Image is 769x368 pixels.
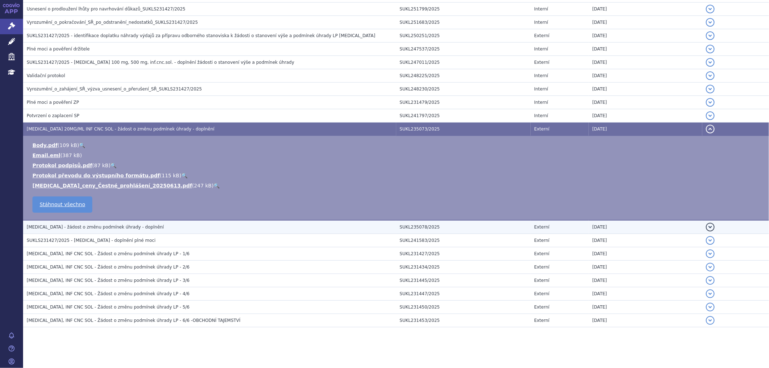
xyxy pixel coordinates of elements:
span: Externí [534,318,549,323]
td: SUKL235078/2025 [396,220,531,234]
td: [DATE] [589,287,702,301]
td: SUKL241797/2025 [396,109,531,123]
button: detail [706,223,715,231]
button: detail [706,71,715,80]
a: 🔍 [214,183,220,189]
a: Email.eml [32,152,60,158]
button: detail [706,236,715,245]
td: [DATE] [589,220,702,234]
span: 109 kB [59,142,77,148]
span: SUKLS231427/2025 - identifikace doplatku náhrady výdajů za přípravu odborného stanoviska k žádost... [27,33,375,38]
button: detail [706,98,715,107]
span: SARCLISA - žádost o změnu podmínek úhrady - doplnění [27,225,164,230]
td: [DATE] [589,56,702,69]
li: ( ) [32,172,762,179]
button: detail [706,5,715,13]
button: detail [706,263,715,271]
span: SARCLISA, INF CNC SOL - Žádost o změnu podmínek úhrady LP - 3/6 [27,278,190,283]
span: SUKLS231427/2025 - SARCLISA 100 mg, 500 mg, inf.cnc.sol. - doplnění žádosti o stanovení výše a po... [27,60,294,65]
td: [DATE] [589,234,702,247]
li: ( ) [32,152,762,159]
span: Externí [534,225,549,230]
button: detail [706,58,715,67]
span: Interní [534,46,548,52]
li: ( ) [32,162,762,169]
td: SUKL241583/2025 [396,234,531,247]
button: detail [706,31,715,40]
span: Interní [534,87,548,92]
button: detail [706,45,715,53]
span: Interní [534,100,548,105]
button: detail [706,111,715,120]
td: SUKL248230/2025 [396,83,531,96]
a: 🔍 [110,163,116,168]
span: Externí [534,265,549,270]
a: Stáhnout všechno [32,196,92,213]
span: SARCLISA, INF CNC SOL - Žádost o změnu podmínek úhrady LP - 6/6 -OBCHODNÍ TAJEMSTVÍ [27,318,240,323]
a: 🔍 [79,142,85,148]
button: detail [706,276,715,285]
td: SUKL251683/2025 [396,16,531,29]
td: [DATE] [589,301,702,314]
span: Interní [534,6,548,12]
td: SUKL231427/2025 [396,247,531,261]
td: SUKL231445/2025 [396,274,531,287]
td: [DATE] [589,3,702,16]
td: SUKL251799/2025 [396,3,531,16]
a: 🔍 [181,173,187,178]
td: SUKL235073/2025 [396,123,531,136]
li: ( ) [32,142,762,149]
button: detail [706,249,715,258]
button: detail [706,18,715,27]
span: SARCLISA, INF CNC SOL - Žádost o změnu podmínek úhrady LP - 2/6 [27,265,190,270]
a: Body.pdf [32,142,58,148]
td: [DATE] [589,109,702,123]
span: Vyrozumění_o_pokračování_SŘ_po_odstranění_nedostatků_SUKLS231427/2025 [27,20,198,25]
span: Externí [534,238,549,243]
span: Vyrozumění_o_zahájení_SŘ_výzva_usnesení_o_přerušení_SŘ_SUKLS231427/2025 [27,87,202,92]
span: SUKLS231427/2025 - SARCLISA - doplnění plné moci [27,238,156,243]
span: Validační protokol [27,73,65,78]
span: Externí [534,60,549,65]
span: SARCLISA, INF CNC SOL - Žádost o změnu podmínek úhrady LP - 4/6 [27,291,190,296]
span: Externí [534,291,549,296]
span: SARCLISA, INF CNC SOL - Žádost o změnu podmínek úhrady LP - 1/6 [27,251,190,256]
a: [MEDICAL_DATA]_ceny_Čestné_prohlášení_20250613.pdf [32,183,192,189]
td: [DATE] [589,247,702,261]
span: 87 kB [94,163,109,168]
td: [DATE] [589,123,702,136]
button: detail [706,289,715,298]
td: SUKL250251/2025 [396,29,531,43]
a: Protokol převodu do výstupního formátu.pdf [32,173,160,178]
span: SARCLISA 20MG/ML INF CNC SOL - žádost o změnu podmínek úhrady - doplnění [27,127,215,132]
li: ( ) [32,182,762,189]
td: SUKL231434/2025 [396,261,531,274]
span: Interní [534,20,548,25]
span: Externí [534,33,549,38]
button: detail [706,125,715,133]
td: SUKL231447/2025 [396,287,531,301]
span: 387 kB [62,152,80,158]
td: SUKL248225/2025 [396,69,531,83]
button: detail [706,316,715,325]
td: [DATE] [589,314,702,327]
span: Interní [534,73,548,78]
td: [DATE] [589,96,702,109]
td: [DATE] [589,43,702,56]
span: 115 kB [162,173,180,178]
td: SUKL231450/2025 [396,301,531,314]
td: [DATE] [589,69,702,83]
td: SUKL231453/2025 [396,314,531,327]
button: detail [706,85,715,93]
span: Externí [534,251,549,256]
span: SARCLISA, INF CNC SOL - Žádost o změnu podmínek úhrady LP - 5/6 [27,305,190,310]
span: Usnesení o prodloužení lhůty pro navrhování důkazů_SUKLS231427/2025 [27,6,185,12]
td: [DATE] [589,16,702,29]
td: SUKL247011/2025 [396,56,531,69]
span: Potvrzení o zaplacení SP [27,113,79,118]
button: detail [706,303,715,311]
a: Protokol podpisů.pdf [32,163,92,168]
td: [DATE] [589,83,702,96]
span: Plné moci a pověření držitele [27,46,90,52]
span: Externí [534,278,549,283]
